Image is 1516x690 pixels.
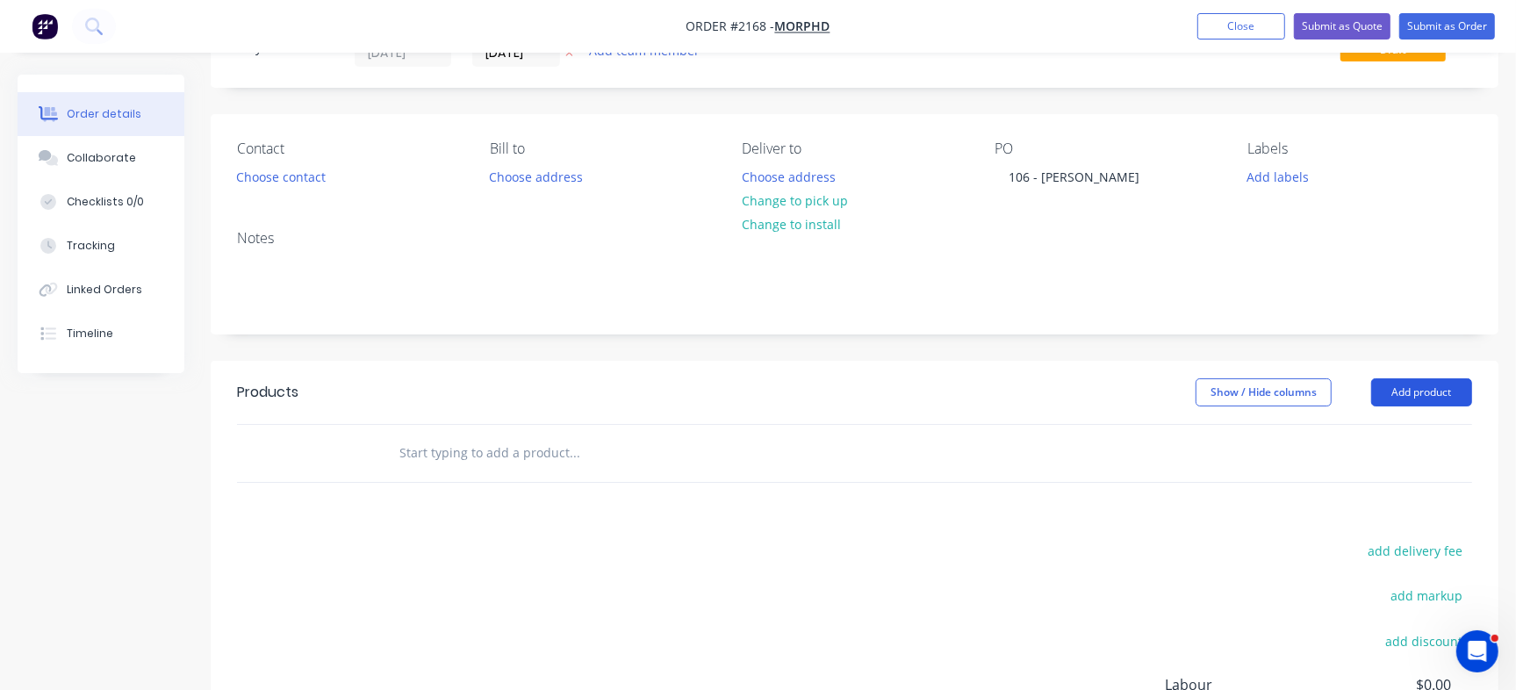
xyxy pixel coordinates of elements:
[732,212,850,236] button: Change to install
[67,106,141,122] div: Order details
[775,18,830,35] a: MORPHD
[1294,13,1390,40] button: Submit as Quote
[1359,539,1472,563] button: add delivery fee
[32,13,58,40] img: Factory
[1376,629,1472,652] button: add discount
[743,140,967,157] div: Deliver to
[237,230,1472,247] div: Notes
[1238,164,1318,188] button: Add labels
[1399,13,1495,40] button: Submit as Order
[237,140,462,157] div: Contact
[67,238,115,254] div: Tracking
[490,140,715,157] div: Bill to
[18,224,184,268] button: Tracking
[686,18,775,35] span: Order #2168 -
[1456,630,1498,672] iframe: Intercom live chat
[67,150,136,166] div: Collaborate
[1247,140,1472,157] div: Labels
[18,92,184,136] button: Order details
[18,268,184,312] button: Linked Orders
[18,312,184,356] button: Timeline
[237,382,298,403] div: Products
[1382,584,1472,607] button: add markup
[480,164,593,188] button: Choose address
[1197,13,1285,40] button: Close
[18,136,184,180] button: Collaborate
[732,164,844,188] button: Choose address
[227,164,335,188] button: Choose contact
[1196,378,1332,406] button: Show / Hide columns
[995,164,1153,190] div: 106 - [PERSON_NAME]
[995,140,1219,157] div: PO
[732,189,857,212] button: Change to pick up
[67,282,142,298] div: Linked Orders
[67,326,113,341] div: Timeline
[67,194,144,210] div: Checklists 0/0
[399,435,750,471] input: Start typing to add a product...
[18,180,184,224] button: Checklists 0/0
[1371,378,1472,406] button: Add product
